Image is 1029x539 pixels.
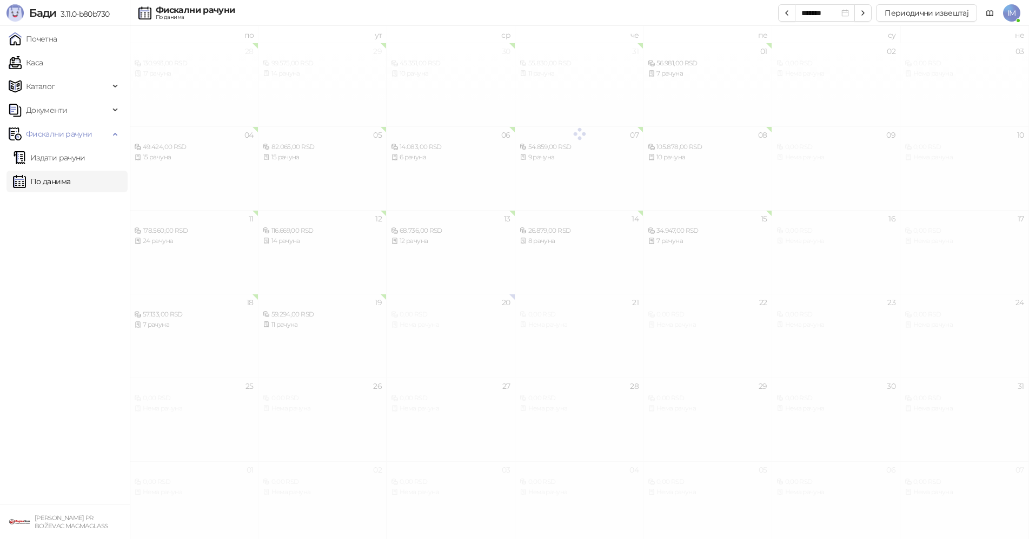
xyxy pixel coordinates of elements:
[9,52,43,73] a: Каса
[26,123,92,145] span: Фискални рачуни
[9,511,30,533] img: 64x64-companyLogo-1893ffd3-f8d7-40ed-872e-741d608dc9d9.png
[13,171,70,192] a: По данима
[26,76,55,97] span: Каталог
[876,4,977,22] button: Периодични извештај
[26,99,67,121] span: Документи
[29,6,56,19] span: Бади
[156,15,235,20] div: По данима
[13,147,85,169] a: Издати рачуни
[156,6,235,15] div: Фискални рачуни
[981,4,999,22] a: Документација
[6,4,24,22] img: Logo
[35,514,108,530] small: [PERSON_NAME] PR BOŽEVAC MAGMAGLASS
[9,28,57,50] a: Почетна
[1003,4,1020,22] span: IM
[56,9,109,19] span: 3.11.0-b80b730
